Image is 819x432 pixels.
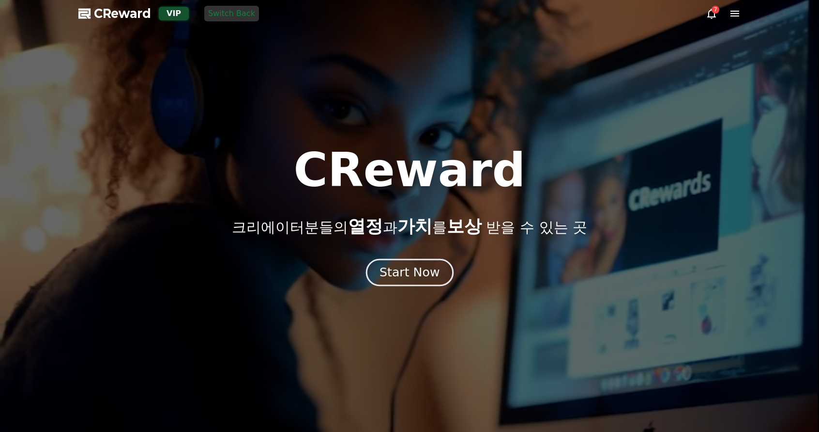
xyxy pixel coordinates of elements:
[348,216,383,236] span: 열정
[712,6,719,14] div: 7
[204,6,259,21] button: Switch Back
[159,7,189,20] div: VIP
[232,217,587,236] p: 크리에이터분들의 과 를 받을 수 있는 곳
[379,264,440,281] div: Start Now
[397,216,432,236] span: 가치
[706,8,717,19] a: 7
[368,269,452,278] a: Start Now
[293,147,525,193] h1: CReward
[94,6,151,21] span: CReward
[78,6,151,21] a: CReward
[447,216,482,236] span: 보상
[365,258,453,286] button: Start Now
